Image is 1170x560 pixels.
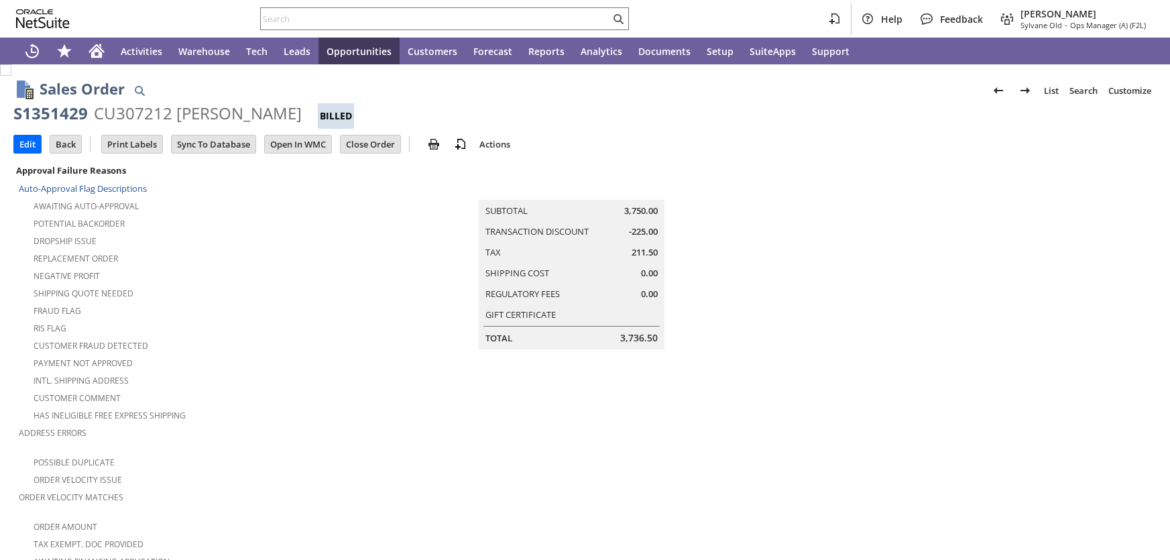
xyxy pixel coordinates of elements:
span: -225.00 [629,225,658,238]
a: RIS flag [34,323,66,334]
span: Warehouse [178,45,230,58]
span: Feedback [940,13,983,25]
svg: Home [89,43,105,59]
span: Sylvane Old [1020,20,1062,30]
span: 0.00 [641,267,658,280]
div: S1351429 [13,103,88,124]
span: Ops Manager (A) (F2L) [1070,20,1146,30]
a: Negative Profit [34,270,100,282]
a: Activities [113,38,170,64]
span: Customers [408,45,457,58]
a: Home [80,38,113,64]
a: Auto-Approval Flag Descriptions [19,182,147,194]
a: Payment not approved [34,357,133,369]
a: Tech [238,38,276,64]
input: Close Order [341,135,400,153]
caption: Summary [479,178,664,200]
a: Possible Duplicate [34,457,115,468]
a: Subtotal [485,205,528,217]
a: SuiteApps [742,38,804,64]
span: Reports [528,45,565,58]
input: Back [50,135,81,153]
a: Shipping Quote Needed [34,288,133,299]
a: Potential Backorder [34,218,125,229]
span: Support [812,45,850,58]
span: Forecast [473,45,512,58]
img: add-record.svg [453,136,469,152]
span: Setup [707,45,734,58]
a: Order Amount [34,521,97,533]
a: Documents [630,38,699,64]
span: Tech [246,45,268,58]
a: Transaction Discount [485,225,589,237]
a: Leads [276,38,318,64]
span: - [1065,20,1067,30]
a: Awaiting Auto-Approval [34,201,139,212]
svg: Shortcuts [56,43,72,59]
a: Order Velocity Matches [19,492,123,503]
div: Billed [318,103,354,129]
a: Address Errors [19,427,86,439]
a: Customer Fraud Detected [34,340,148,351]
a: Search [1064,80,1103,101]
img: Previous [990,82,1006,99]
a: Tax [485,246,501,258]
a: Has Ineligible Free Express Shipping [34,410,186,421]
span: Documents [638,45,691,58]
span: 211.50 [632,246,658,259]
svg: Recent Records [24,43,40,59]
svg: Search [610,11,626,27]
span: Help [881,13,902,25]
a: Recent Records [16,38,48,64]
span: [PERSON_NAME] [1020,7,1146,20]
a: Total [485,332,512,344]
span: Activities [121,45,162,58]
img: print.svg [426,136,442,152]
a: Intl. Shipping Address [34,375,129,386]
span: 0.00 [641,288,658,300]
a: Analytics [573,38,630,64]
input: Search [261,11,610,27]
a: List [1039,80,1064,101]
a: Customer Comment [34,392,121,404]
span: 3,736.50 [620,331,658,345]
span: 3,750.00 [624,205,658,217]
div: Shortcuts [48,38,80,64]
input: Print Labels [102,135,162,153]
a: Setup [699,38,742,64]
svg: logo [16,9,70,28]
a: Fraud Flag [34,305,81,317]
a: Order Velocity Issue [34,474,122,486]
a: Forecast [465,38,520,64]
a: Opportunities [318,38,400,64]
a: Reports [520,38,573,64]
a: Warehouse [170,38,238,64]
span: Leads [284,45,310,58]
a: Customers [400,38,465,64]
span: Analytics [581,45,622,58]
a: Actions [474,138,516,150]
a: Regulatory Fees [485,288,560,300]
a: Replacement Order [34,253,118,264]
input: Edit [14,135,41,153]
h1: Sales Order [40,78,125,100]
span: Opportunities [327,45,392,58]
img: Next [1017,82,1033,99]
span: SuiteApps [750,45,796,58]
input: Open In WMC [265,135,331,153]
a: Customize [1103,80,1157,101]
input: Sync To Database [172,135,255,153]
div: Approval Failure Reasons [13,162,389,179]
a: Dropship Issue [34,235,97,247]
a: Gift Certificate [485,309,556,321]
a: Tax Exempt. Doc Provided [34,539,143,550]
a: Support [804,38,858,64]
img: Quick Find [131,82,148,99]
div: CU307212 [PERSON_NAME] [94,103,302,124]
a: Shipping Cost [485,267,549,279]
